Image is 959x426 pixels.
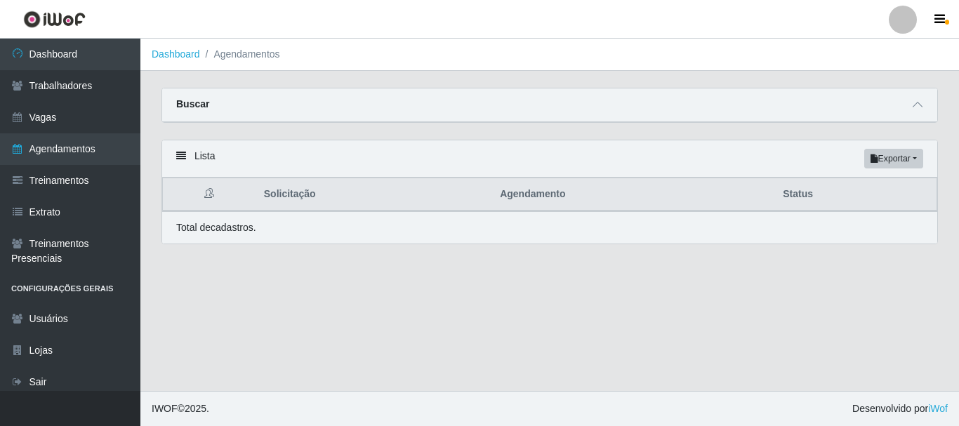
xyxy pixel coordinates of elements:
[928,403,948,414] a: iWof
[152,403,178,414] span: IWOF
[162,140,937,178] div: Lista
[864,149,923,168] button: Exportar
[774,178,937,211] th: Status
[176,220,256,235] p: Total de cadastros.
[491,178,774,211] th: Agendamento
[176,98,209,109] strong: Buscar
[152,48,200,60] a: Dashboard
[852,401,948,416] span: Desenvolvido por
[140,39,959,71] nav: breadcrumb
[200,47,280,62] li: Agendamentos
[152,401,209,416] span: © 2025 .
[256,178,491,211] th: Solicitação
[23,11,86,28] img: CoreUI Logo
